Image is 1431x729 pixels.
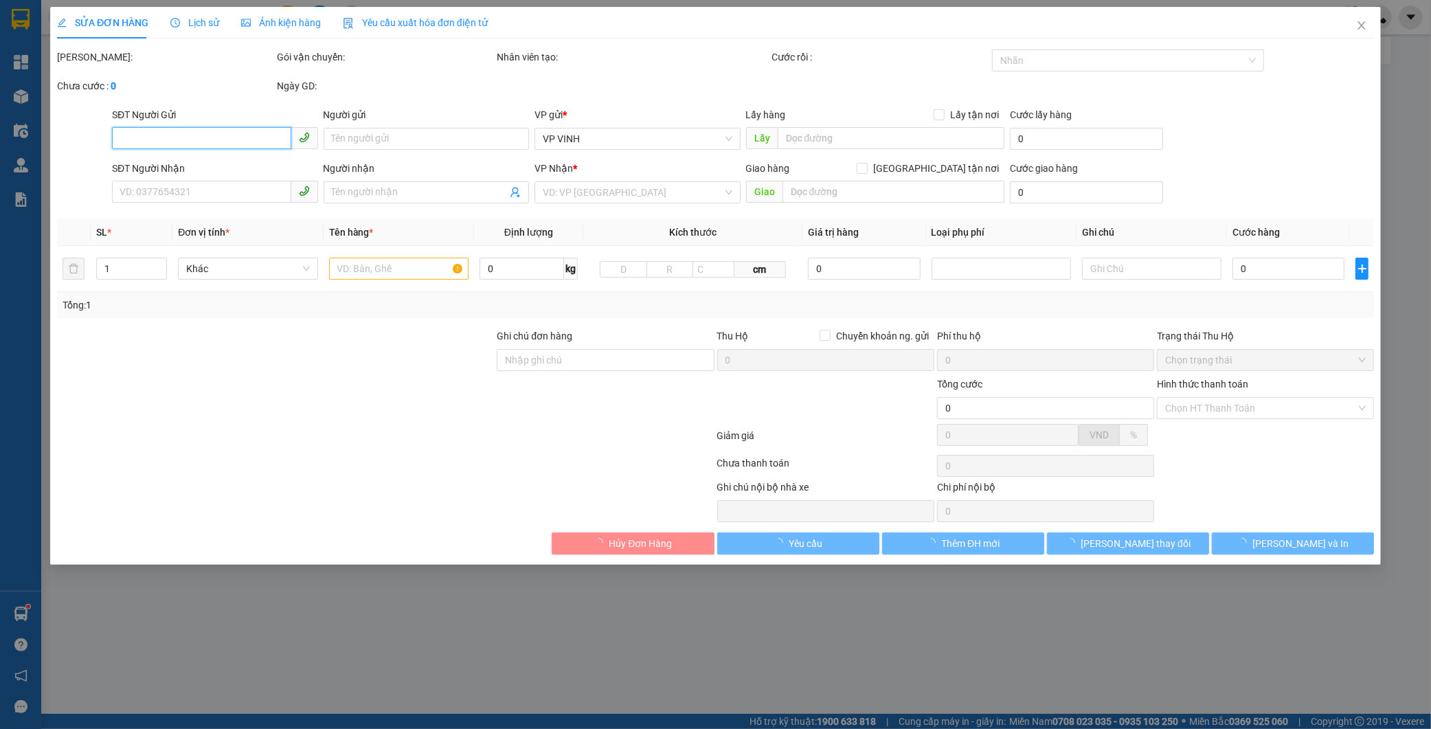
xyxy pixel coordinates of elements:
[716,456,936,480] div: Chưa thanh toán
[63,298,552,313] div: Tổng: 1
[1252,536,1349,551] span: [PERSON_NAME] và In
[1066,538,1081,548] span: loading
[1157,379,1248,390] label: Hình thức thanh toán
[746,109,786,120] span: Lấy hàng
[716,428,936,452] div: Giảm giá
[734,261,786,278] span: cm
[111,80,116,91] b: 0
[534,163,573,174] span: VP Nhận
[609,536,672,551] span: Hủy Đơn Hàng
[277,78,494,93] div: Ngày GD:
[772,49,989,65] div: Cước rồi :
[1165,350,1366,370] span: Chọn trạng thái
[497,330,572,341] label: Ghi chú đơn hàng
[789,536,822,551] span: Yêu cầu
[57,17,148,28] span: SỬA ĐƠN HÀNG
[170,17,219,28] span: Lịch sử
[669,227,717,238] span: Kích thước
[63,258,84,280] button: delete
[564,258,578,280] span: kg
[882,532,1044,554] button: Thêm ĐH mới
[1082,258,1221,280] input: Ghi Chú
[717,532,879,554] button: Yêu cầu
[552,532,714,554] button: Hủy Đơn Hàng
[298,186,309,197] span: phone
[746,127,778,149] span: Lấy
[600,261,646,278] input: D
[112,161,318,176] div: SĐT Người Nhận
[1081,536,1191,551] span: [PERSON_NAME] thay đổi
[328,258,468,280] input: VD: Bàn, Ghế
[1212,532,1374,554] button: [PERSON_NAME] và In
[534,107,741,122] div: VP gửi
[1342,7,1381,45] button: Close
[937,379,982,390] span: Tổng cước
[1232,227,1280,238] span: Cước hàng
[746,163,790,174] span: Giao hàng
[112,107,318,122] div: SĐT Người Gửi
[774,538,789,548] span: loading
[543,128,732,149] span: VP VINH
[510,187,521,198] span: user-add
[277,49,494,65] div: Gói vận chuyển:
[323,107,529,122] div: Người gửi
[808,227,859,238] span: Giá trị hàng
[941,536,1000,551] span: Thêm ĐH mới
[1130,429,1137,440] span: %
[937,328,1154,349] div: Phí thu hộ
[778,127,1004,149] input: Dọc đường
[868,161,1004,176] span: [GEOGRAPHIC_DATA] tận nơi
[1356,20,1367,31] span: close
[497,49,769,65] div: Nhân viên tạo:
[646,261,692,278] input: R
[57,18,67,27] span: edit
[1157,328,1374,344] div: Trạng thái Thu Hộ
[1047,532,1209,554] button: [PERSON_NAME] thay đổi
[1010,163,1078,174] label: Cước giao hàng
[1010,181,1163,203] input: Cước giao hàng
[925,219,1076,246] th: Loại phụ phí
[746,181,782,203] span: Giao
[57,78,274,93] div: Chưa cước :
[1077,219,1227,246] th: Ghi chú
[831,328,934,344] span: Chuyển khoản ng. gửi
[241,18,251,27] span: picture
[57,49,274,65] div: [PERSON_NAME]:
[926,538,941,548] span: loading
[594,538,609,548] span: loading
[717,480,934,500] div: Ghi chú nội bộ nhà xe
[1237,538,1252,548] span: loading
[937,480,1154,500] div: Chi phí nội bộ
[1356,263,1368,274] span: plus
[328,227,373,238] span: Tên hàng
[323,161,529,176] div: Người nhận
[1010,128,1163,150] input: Cước lấy hàng
[497,349,714,371] input: Ghi chú đơn hàng
[343,17,488,28] span: Yêu cầu xuất hóa đơn điện tử
[178,227,229,238] span: Đơn vị tính
[717,330,748,341] span: Thu Hộ
[186,258,309,279] span: Khác
[782,181,1004,203] input: Dọc đường
[504,227,553,238] span: Định lượng
[343,18,354,29] img: icon
[298,132,309,143] span: phone
[692,261,734,278] input: C
[1355,258,1368,280] button: plus
[241,17,321,28] span: Ảnh kiện hàng
[945,107,1004,122] span: Lấy tận nơi
[170,18,180,27] span: clock-circle
[1010,109,1072,120] label: Cước lấy hàng
[1090,429,1109,440] span: VND
[96,227,107,238] span: SL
